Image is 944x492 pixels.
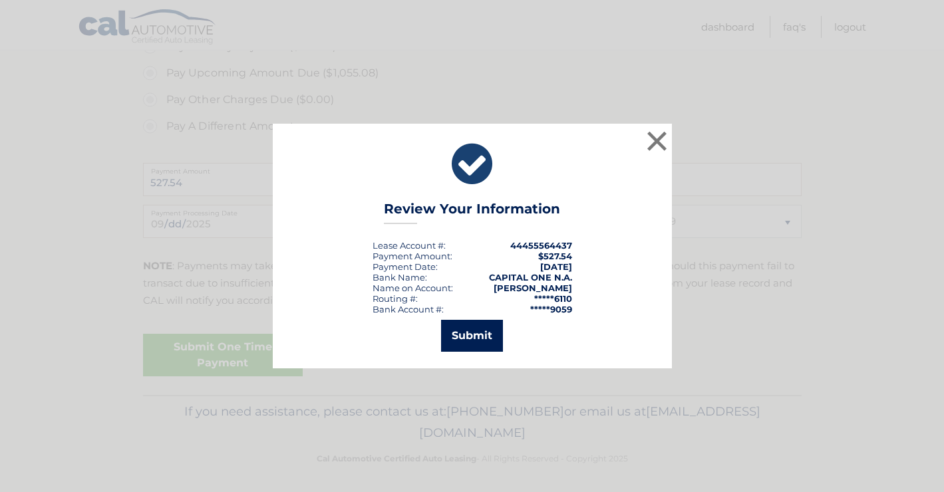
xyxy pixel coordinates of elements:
strong: [PERSON_NAME] [494,283,572,293]
span: $527.54 [538,251,572,261]
button: × [644,128,671,154]
button: Submit [441,320,503,352]
strong: CAPITAL ONE N.A. [489,272,572,283]
div: Bank Account #: [373,304,444,314]
div: Bank Name: [373,272,427,283]
div: Lease Account #: [373,240,446,251]
div: Payment Amount: [373,251,452,261]
div: : [373,261,438,272]
div: Name on Account: [373,283,453,293]
div: Routing #: [373,293,418,304]
h3: Review Your Information [384,201,560,224]
span: Payment Date [373,261,436,272]
span: [DATE] [540,261,572,272]
strong: 44455564437 [510,240,572,251]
